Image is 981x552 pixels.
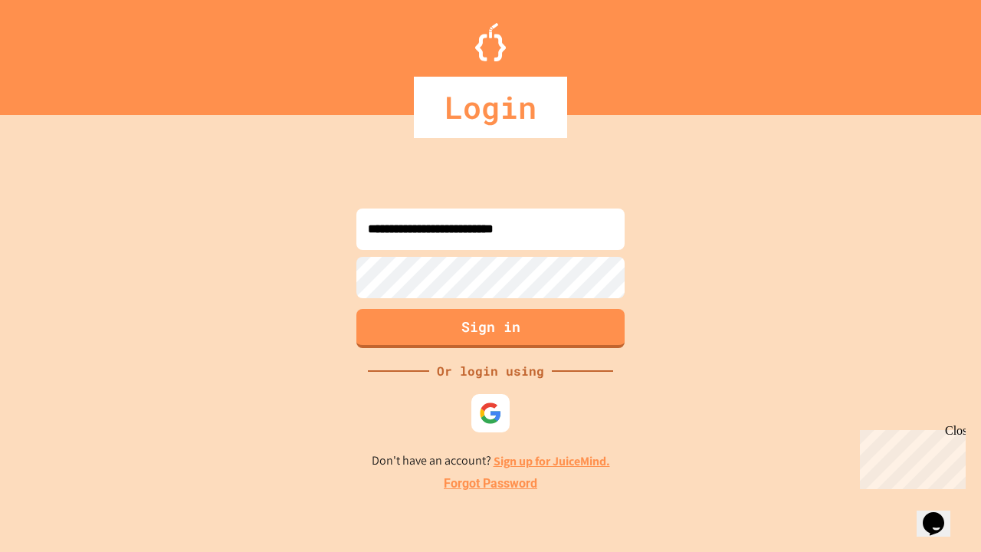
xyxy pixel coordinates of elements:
[479,402,502,425] img: google-icon.svg
[356,309,625,348] button: Sign in
[6,6,106,97] div: Chat with us now!Close
[414,77,567,138] div: Login
[444,475,537,493] a: Forgot Password
[429,362,552,380] div: Or login using
[854,424,966,489] iframe: chat widget
[475,23,506,61] img: Logo.svg
[494,453,610,469] a: Sign up for JuiceMind.
[917,491,966,537] iframe: chat widget
[372,452,610,471] p: Don't have an account?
